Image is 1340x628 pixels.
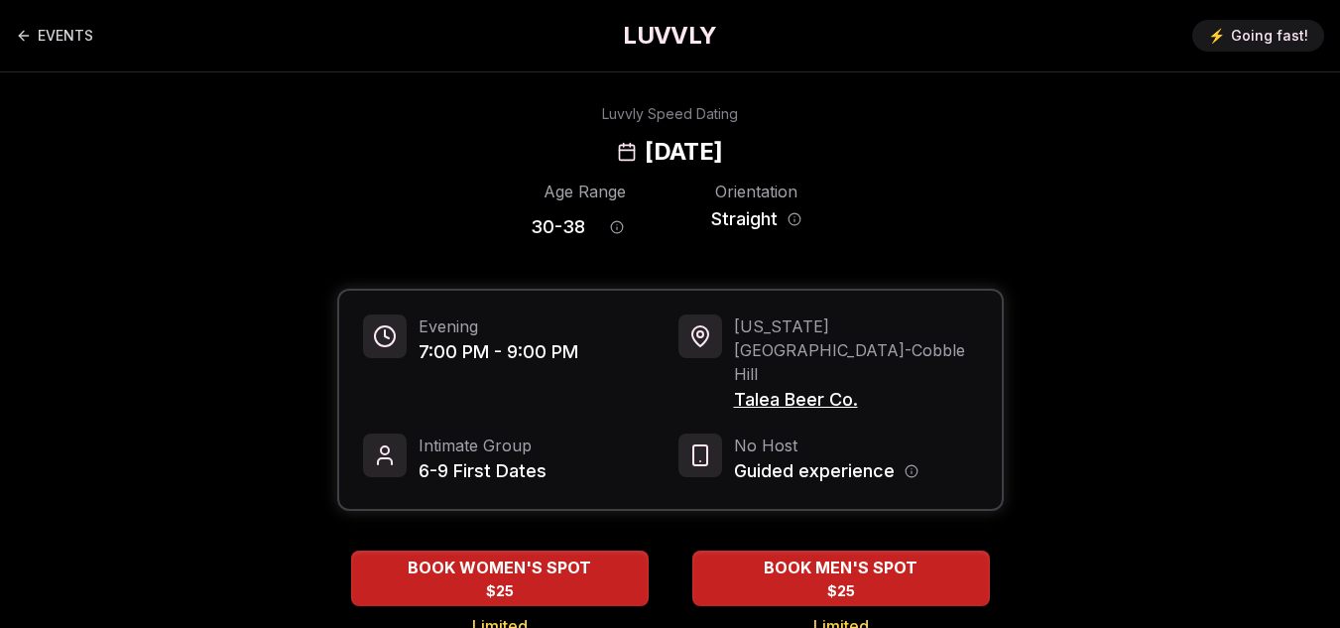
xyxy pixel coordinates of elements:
[711,205,778,233] span: Straight
[531,213,585,241] span: 30 - 38
[486,581,514,601] span: $25
[1208,26,1225,46] span: ⚡️
[595,205,639,249] button: Age range information
[419,457,547,485] span: 6-9 First Dates
[531,180,639,203] div: Age Range
[419,434,547,457] span: Intimate Group
[692,551,990,606] button: BOOK MEN'S SPOT - Limited
[760,556,921,579] span: BOOK MEN'S SPOT
[905,464,918,478] button: Host information
[1231,26,1308,46] span: Going fast!
[645,136,722,168] h2: [DATE]
[734,434,918,457] span: No Host
[351,551,649,606] button: BOOK WOMEN'S SPOT - Limited
[702,180,810,203] div: Orientation
[827,581,855,601] span: $25
[623,20,716,52] a: LUVVLY
[419,314,578,338] span: Evening
[734,457,895,485] span: Guided experience
[734,314,978,386] span: [US_STATE][GEOGRAPHIC_DATA] - Cobble Hill
[788,212,801,226] button: Orientation information
[419,338,578,366] span: 7:00 PM - 9:00 PM
[734,386,978,414] span: Talea Beer Co.
[404,556,595,579] span: BOOK WOMEN'S SPOT
[16,16,93,56] a: Back to events
[602,104,738,124] div: Luvvly Speed Dating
